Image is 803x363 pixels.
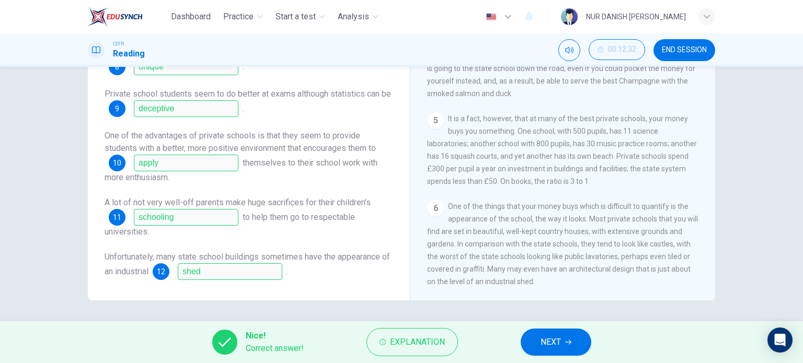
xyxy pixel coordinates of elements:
[105,131,376,153] span: One of the advantages of private schools is that they seem to provide students with a better, mor...
[521,329,591,356] button: NEXT
[167,7,215,26] button: Dashboard
[113,214,121,221] span: 11
[541,335,561,349] span: NEXT
[246,330,304,342] span: Nice!
[219,7,267,26] button: Practice
[113,48,145,60] h1: Reading
[88,6,167,27] a: EduSynch logo
[662,46,707,54] span: END SESSION
[427,202,698,286] span: One of the things that your money buys which is difficult to quantify is the appearance of the sc...
[105,89,391,99] span: Private school students seem to do better at exams although statistics can be
[171,10,211,23] span: Dashboard
[115,63,119,71] span: 8
[485,13,498,21] img: en
[586,10,686,23] div: NUR DANISH [PERSON_NAME]
[105,252,390,276] span: Unfortunately, many state school buildings sometimes have the appearance of an industrial
[115,105,119,112] span: 9
[113,159,121,167] span: 10
[427,112,444,129] div: 5
[243,103,244,113] span: .
[223,10,254,23] span: Practice
[589,39,645,60] button: 00:12:32
[246,342,304,355] span: Correct answer!
[366,328,458,356] button: Explanation
[653,39,715,61] button: END SESSION
[390,335,445,349] span: Explanation
[767,327,793,353] div: Open Intercom Messenger
[558,39,580,61] div: Mute
[105,197,371,207] span: A lot of not very well-off parents make huge sacrifices for their children’s
[271,7,329,26] button: Start a test
[589,39,645,61] div: Hide
[427,114,697,185] span: It is a fact, however, that at many of the best private schools, your money buys you something. O...
[113,40,124,48] span: CEFR
[157,268,165,275] span: 12
[608,45,636,54] span: 00:12:32
[338,10,369,23] span: Analysis
[286,266,288,276] span: .
[88,6,143,27] img: EduSynch logo
[334,7,383,26] button: Analysis
[427,200,444,217] div: 6
[561,8,578,25] img: Profile picture
[276,10,316,23] span: Start a test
